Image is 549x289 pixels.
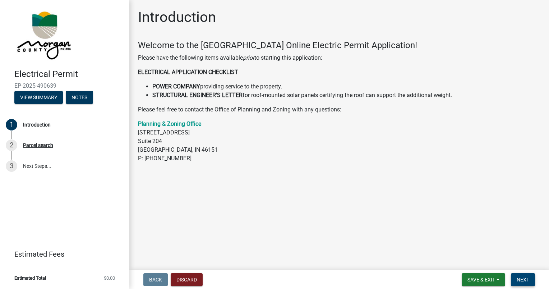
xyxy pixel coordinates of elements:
div: Introduction [23,122,51,127]
strong: ELECTRICAL APPLICATION CHECKLIST [138,69,238,75]
div: 2 [6,139,17,151]
span: Estimated Total [14,276,46,280]
p: Please have the following items available to starting this application: [138,54,540,62]
a: Planning & Zoning Office [138,120,201,127]
wm-modal-confirm: Notes [66,95,93,101]
h4: Electrical Permit [14,69,124,79]
i: prior [243,54,254,61]
button: Notes [66,91,93,104]
div: 1 [6,119,17,130]
h1: Introduction [138,9,216,26]
span: Next [517,277,529,283]
strong: POWER COMPANY [152,83,200,90]
wm-modal-confirm: Summary [14,95,63,101]
li: for roof-mounted solar panels certifying the roof can support the additional weight. [152,91,540,100]
span: Save & Exit [467,277,495,283]
li: providing service to the property. [152,82,540,91]
h4: Welcome to the [GEOGRAPHIC_DATA] Online Electric Permit Application! [138,40,540,51]
strong: STRUCTURAL ENGINEER'S LETTER [152,92,243,98]
button: View Summary [14,91,63,104]
button: Back [143,273,168,286]
p: Please feel free to contact the Office of Planning and Zoning with any questions: [138,105,540,114]
span: $0.00 [104,276,115,280]
img: Morgan County, Indiana [14,8,72,61]
button: Next [511,273,535,286]
a: Estimated Fees [6,247,118,261]
span: Back [149,277,162,283]
span: EP-2025-490639 [14,82,115,89]
p: [STREET_ADDRESS] Suite 204 [GEOGRAPHIC_DATA], IN 46151 P: [PHONE_NUMBER] [138,120,540,163]
div: Parcel search [23,143,53,148]
div: 3 [6,160,17,172]
button: Save & Exit [462,273,505,286]
button: Discard [171,273,203,286]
